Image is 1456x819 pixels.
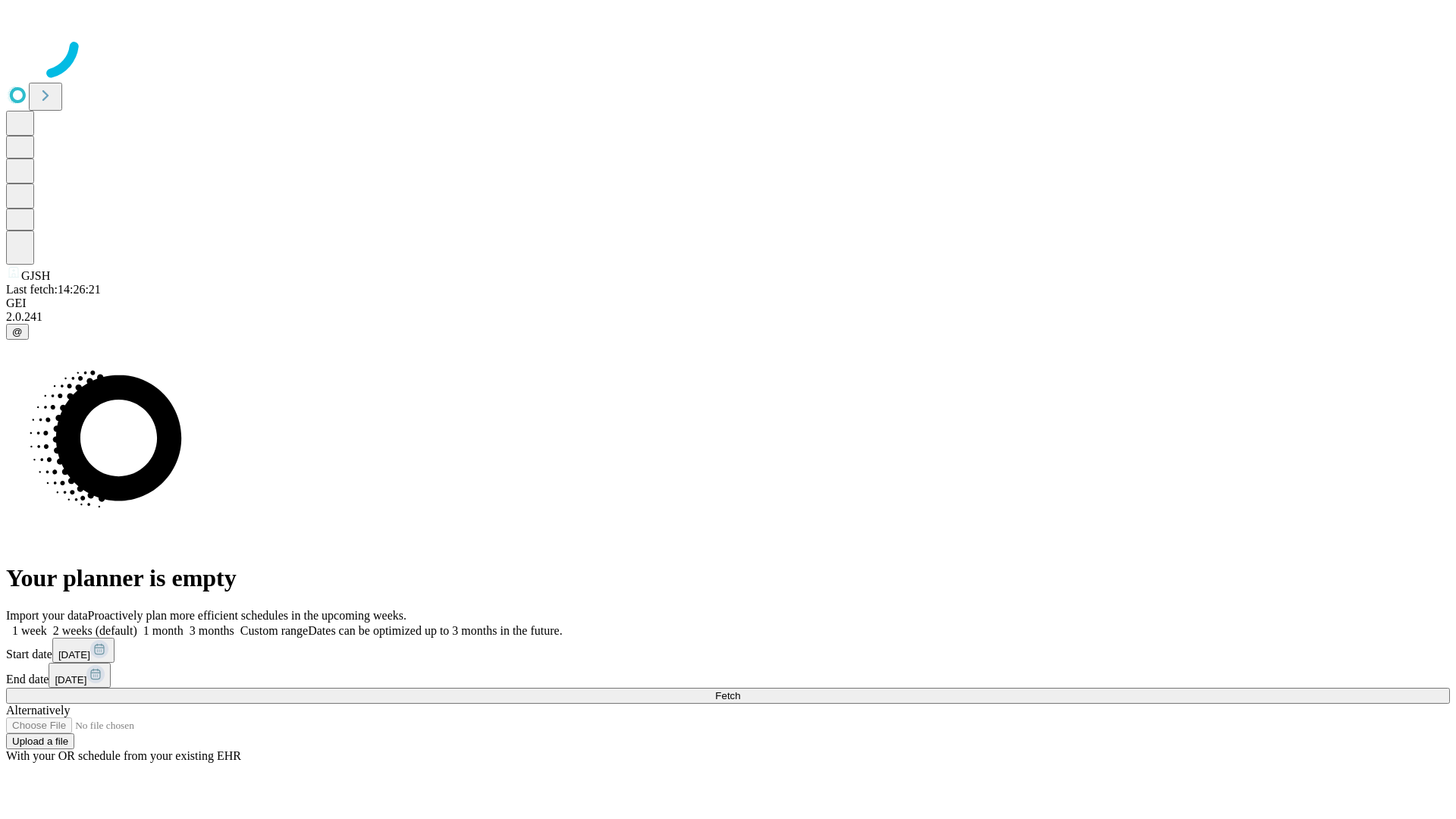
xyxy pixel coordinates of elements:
[21,269,50,282] span: GJSH
[53,624,137,637] span: 2 weeks (default)
[12,624,47,637] span: 1 week
[6,564,1450,592] h1: Your planner is empty
[12,326,23,337] span: @
[6,324,29,340] button: @
[6,663,1450,688] div: End date
[190,624,234,637] span: 3 months
[143,624,184,637] span: 1 month
[6,733,74,749] button: Upload a file
[6,638,1450,663] div: Start date
[49,663,111,688] button: [DATE]
[6,310,1450,324] div: 2.0.241
[55,674,86,686] span: [DATE]
[6,297,1450,310] div: GEI
[240,624,308,637] span: Custom range
[6,609,88,622] span: Import your data
[308,624,562,637] span: Dates can be optimized up to 3 months in the future.
[52,638,115,663] button: [DATE]
[715,690,740,701] span: Fetch
[58,649,90,661] span: [DATE]
[6,283,101,296] span: Last fetch: 14:26:21
[6,749,241,762] span: With your OR schedule from your existing EHR
[6,704,70,717] span: Alternatively
[6,688,1450,704] button: Fetch
[88,609,406,622] span: Proactively plan more efficient schedules in the upcoming weeks.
